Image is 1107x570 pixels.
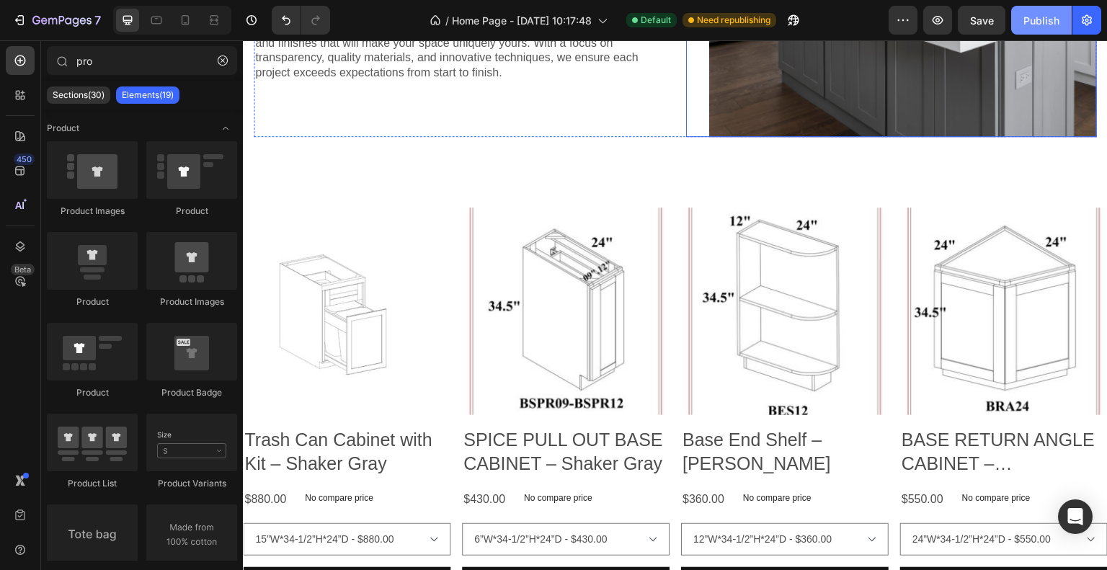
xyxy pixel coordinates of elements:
[6,6,107,35] button: 7
[445,13,449,28] span: /
[47,46,237,75] input: Search Sections & Elements
[697,14,770,27] span: Need republishing
[281,453,350,462] p: No compare price
[1011,6,1072,35] button: Publish
[958,6,1005,35] button: Save
[500,453,569,462] p: No compare price
[970,14,994,27] span: Save
[219,527,427,565] button: Add to cart
[47,295,138,308] div: Product
[47,122,79,135] span: Product
[146,295,237,308] div: Product Images
[62,453,130,462] p: No compare price
[47,205,138,218] div: Product Images
[438,447,483,471] div: $360.00
[146,477,237,490] div: Product Variants
[438,527,646,565] button: Add to cart
[47,477,138,490] div: Product List
[438,167,646,375] a: Base End Shelf – Shaker Gray
[243,40,1107,570] iframe: Design area
[219,167,427,375] a: SPICE PULL OUT BASE CABINET – Shaker Gray
[94,12,101,29] p: 7
[219,386,427,436] h2: SPICE PULL OUT BASE CABINET – Shaker Gray
[1023,13,1059,28] div: Publish
[1058,499,1093,534] div: Open Intercom Messenger
[11,264,35,275] div: Beta
[47,386,138,399] div: Product
[657,527,865,565] button: Add to cart
[657,447,702,471] div: $550.00
[122,89,174,101] p: Elements(19)
[452,13,592,28] span: Home Page - [DATE] 10:17:48
[53,89,105,101] p: Sections(30)
[641,14,671,27] span: Default
[14,153,35,165] div: 450
[146,386,237,399] div: Product Badge
[438,386,646,436] h2: Base End Shelf – [PERSON_NAME]
[272,6,330,35] div: Undo/Redo
[719,453,788,462] p: No compare price
[657,167,865,375] a: BASE RETURN ANGLE CABINET – Shaker Gray
[219,447,264,471] div: $430.00
[657,386,865,436] h2: BASE RETURN ANGLE CABINET – [PERSON_NAME]
[146,205,237,218] div: Product
[214,117,237,140] span: Toggle open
